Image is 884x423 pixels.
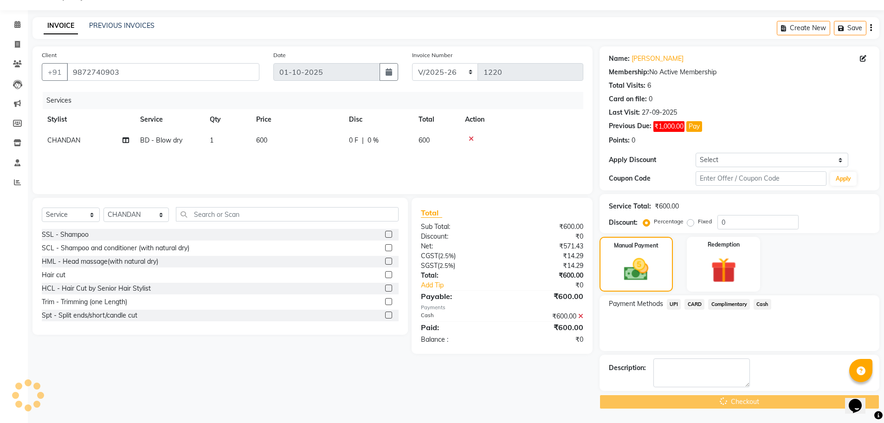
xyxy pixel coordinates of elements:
[845,386,875,414] iframe: chat widget
[67,63,259,81] input: Search by Name/Mobile/Email/Code
[42,257,158,267] div: HML - Head massage(with natural dry)
[502,291,590,302] div: ₹600.00
[140,136,182,144] span: BD - Blow dry
[517,280,590,290] div: ₹0
[42,270,65,280] div: Hair cut
[684,299,704,310] span: CARD
[421,304,583,312] div: Payments
[616,255,656,284] img: _cash.svg
[414,241,502,251] div: Net:
[414,261,502,271] div: ( )
[609,202,651,211] div: Service Total:
[647,81,651,91] div: 6
[210,136,213,144] span: 1
[609,67,649,77] div: Membership:
[439,262,453,269] span: 2.5%
[419,136,430,144] span: 600
[421,261,438,270] span: SGST
[609,218,638,228] div: Discount:
[502,222,590,232] div: ₹600.00
[42,311,137,320] div: Spt - Split ends/short/candle cut
[609,136,630,145] div: Points:
[609,299,663,309] span: Payment Methods
[502,241,590,251] div: ₹571.43
[698,217,712,226] label: Fixed
[42,243,189,253] div: SCL - Shampoo and conditioner (with natural dry)
[777,21,830,35] button: Create New
[47,136,80,144] span: CHANDAN
[696,171,826,186] input: Enter Offer / Coupon Code
[251,109,343,130] th: Price
[412,51,452,59] label: Invoice Number
[362,136,364,145] span: |
[667,299,681,310] span: UPI
[830,172,857,186] button: Apply
[632,136,635,145] div: 0
[135,109,204,130] th: Service
[349,136,358,145] span: 0 F
[414,222,502,232] div: Sub Total:
[414,291,502,302] div: Payable:
[414,335,502,345] div: Balance :
[273,51,286,59] label: Date
[368,136,379,145] span: 0 %
[204,109,251,130] th: Qty
[440,252,454,260] span: 2.5%
[609,121,652,132] div: Previous Due:
[703,254,744,286] img: _gift.svg
[414,312,502,321] div: Cash
[754,299,771,310] span: Cash
[708,241,740,249] label: Redemption
[343,109,413,130] th: Disc
[414,232,502,241] div: Discount:
[502,312,590,321] div: ₹600.00
[642,108,677,117] div: 27-09-2025
[42,297,127,307] div: Trim - Trimming (one Length)
[421,208,442,218] span: Total
[421,252,438,260] span: CGST
[42,109,135,130] th: Stylist
[609,94,647,104] div: Card on file:
[414,322,502,333] div: Paid:
[609,108,640,117] div: Last Visit:
[459,109,583,130] th: Action
[632,54,684,64] a: [PERSON_NAME]
[609,54,630,64] div: Name:
[834,21,866,35] button: Save
[502,335,590,345] div: ₹0
[609,363,646,373] div: Description:
[502,271,590,280] div: ₹600.00
[414,251,502,261] div: ( )
[414,271,502,280] div: Total:
[42,230,89,240] div: SSL - Shampoo
[609,81,645,91] div: Total Visits:
[43,92,590,109] div: Services
[89,21,155,30] a: PREVIOUS INVOICES
[414,280,516,290] a: Add Tip
[686,121,702,132] button: Pay
[502,251,590,261] div: ₹14.29
[256,136,267,144] span: 600
[614,241,658,250] label: Manual Payment
[42,284,151,293] div: HCL - Hair Cut by Senior Hair Stylist
[502,322,590,333] div: ₹600.00
[609,67,870,77] div: No Active Membership
[654,217,684,226] label: Percentage
[413,109,459,130] th: Total
[176,207,399,221] input: Search or Scan
[609,155,696,165] div: Apply Discount
[502,232,590,241] div: ₹0
[653,121,684,132] span: ₹1,000.00
[502,261,590,271] div: ₹14.29
[42,63,68,81] button: +91
[655,202,679,211] div: ₹600.00
[42,51,57,59] label: Client
[44,18,78,34] a: INVOICE
[649,94,652,104] div: 0
[609,174,696,183] div: Coupon Code
[708,299,750,310] span: Complimentary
